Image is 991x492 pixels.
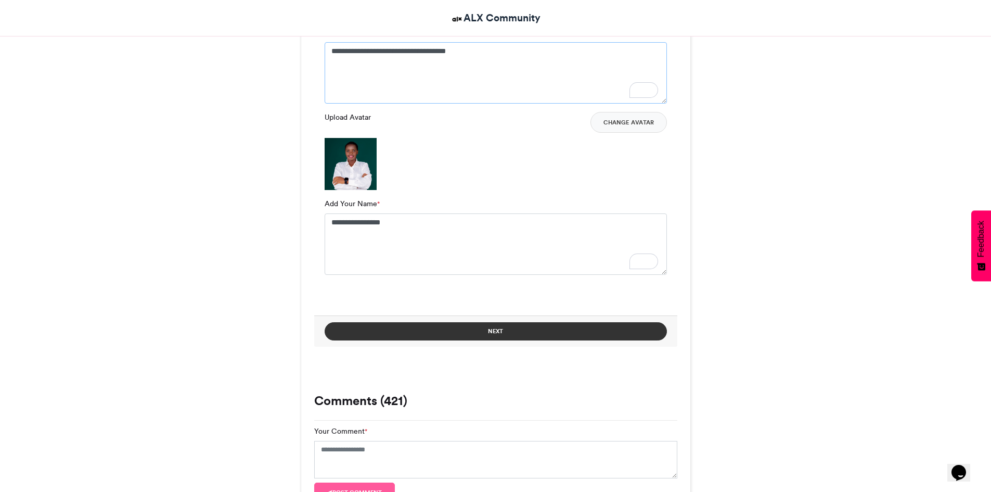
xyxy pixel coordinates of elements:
[314,395,677,407] h3: Comments (421)
[325,198,380,209] label: Add Your Name
[590,112,667,133] button: Change Avatar
[325,213,667,275] textarea: To enrich screen reader interactions, please activate Accessibility in Grammarly extension settings
[947,450,981,482] iframe: chat widget
[976,221,986,257] span: Feedback
[325,138,377,190] img: 1759292383.825-b2dcae4267c1926e4edbba7f5065fdc4d8f11412.png
[451,12,464,26] img: ALX Community
[451,10,540,26] a: ALX Community
[325,322,667,340] button: Next
[971,210,991,281] button: Feedback - Show survey
[325,112,371,123] label: Upload Avatar
[314,426,367,437] label: Your Comment
[325,42,667,104] textarea: To enrich screen reader interactions, please activate Accessibility in Grammarly extension settings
